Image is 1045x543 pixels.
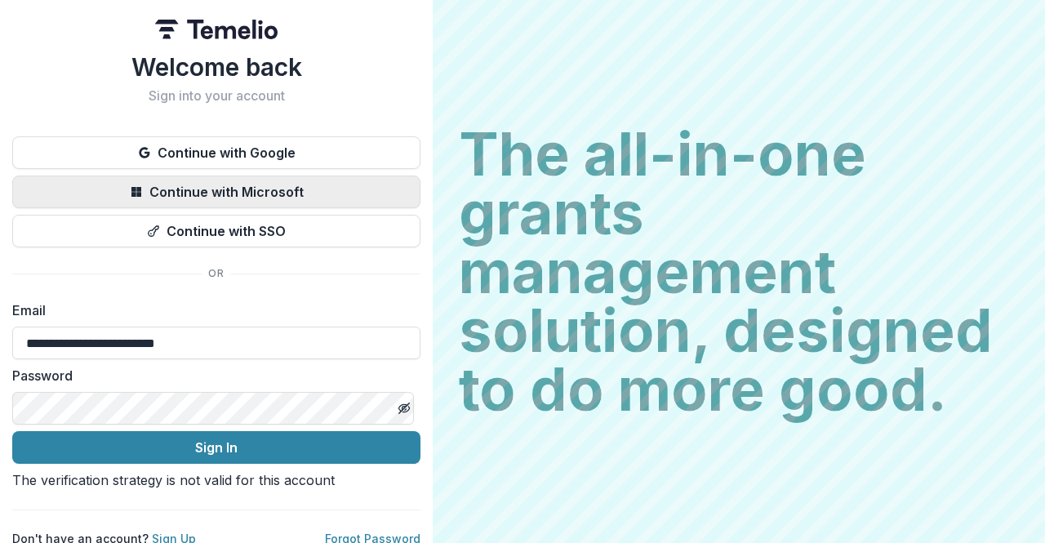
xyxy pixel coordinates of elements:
button: Continue with SSO [12,215,420,247]
label: Password [12,366,411,385]
button: Sign In [12,431,420,464]
h1: Welcome back [12,52,420,82]
h2: Sign into your account [12,88,420,104]
img: Temelio [155,20,278,39]
button: Toggle password visibility [391,395,417,421]
button: Continue with Google [12,136,420,169]
div: The verification strategy is not valid for this account [12,470,420,490]
label: Email [12,300,411,320]
button: Continue with Microsoft [12,176,420,208]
